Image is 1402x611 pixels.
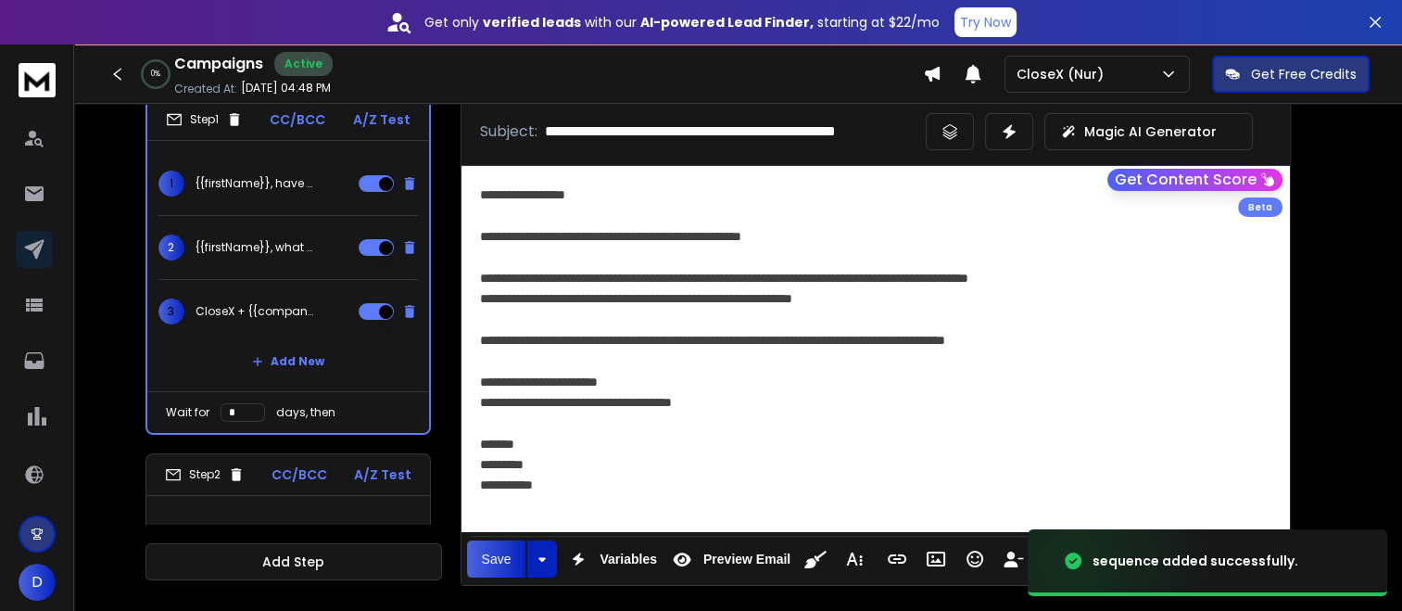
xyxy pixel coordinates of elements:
li: Step1CC/BCCA/Z Test1{{firstName}}, have you tried this for {{companyName}}?2{{firstName}}, what {... [145,97,431,435]
img: logo [19,63,56,97]
p: Subject: [480,121,537,143]
div: Step 1 [166,111,243,128]
button: Add Step [145,543,442,580]
span: 1 [158,171,184,197]
button: Insert Image (Ctrl+P) [918,541,954,578]
div: sequence added successfully. [1093,552,1298,570]
p: days, then [276,405,335,420]
button: Try Now [954,7,1017,37]
p: Get Free Credits [1251,65,1357,83]
button: Insert Link (Ctrl+K) [879,541,915,578]
p: A/Z Test [353,110,410,129]
button: D [19,564,56,601]
span: Variables [596,552,661,567]
button: More Text [837,541,872,578]
p: CC/BCC [270,110,325,129]
button: Get Free Credits [1212,56,1370,93]
button: Preview Email [664,541,794,578]
button: Save [467,541,526,578]
p: Get only with our starting at $22/mo [424,13,940,32]
p: 0 % [151,69,160,80]
strong: verified leads [483,13,581,32]
p: {{firstName}}, have you tried this for {{companyName}}? [196,176,314,191]
button: Magic AI Generator [1044,113,1253,150]
span: 3 [158,299,184,325]
button: Get Content Score [1107,169,1282,191]
p: Created At: [174,82,237,96]
button: Clean HTML [798,541,833,578]
p: A/Z Test [354,465,411,484]
button: Variables [561,541,661,578]
div: Active [274,52,333,76]
div: Beta [1238,197,1282,217]
p: {{firstName}}, what {{companyName}} might be missing [196,240,314,255]
button: Emoticons [957,541,992,578]
span: 2 [158,235,184,261]
p: Wait for [166,405,209,420]
button: Add New [237,343,339,380]
p: CloseX (Nur) [1017,65,1111,83]
strong: AI-powered Lead Finder, [640,13,814,32]
div: Step 2 [165,466,245,483]
span: Preview Email [700,552,794,567]
p: CloseX + {{companyName}} = more clients [196,304,314,319]
h1: Campaigns [174,53,263,75]
p: [DATE] 04:48 PM [241,81,331,95]
button: Insert Unsubscribe Link [996,541,1031,578]
p: CC/BCC [272,465,327,484]
p: Try Now [960,13,1011,32]
p: Magic AI Generator [1084,122,1217,141]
